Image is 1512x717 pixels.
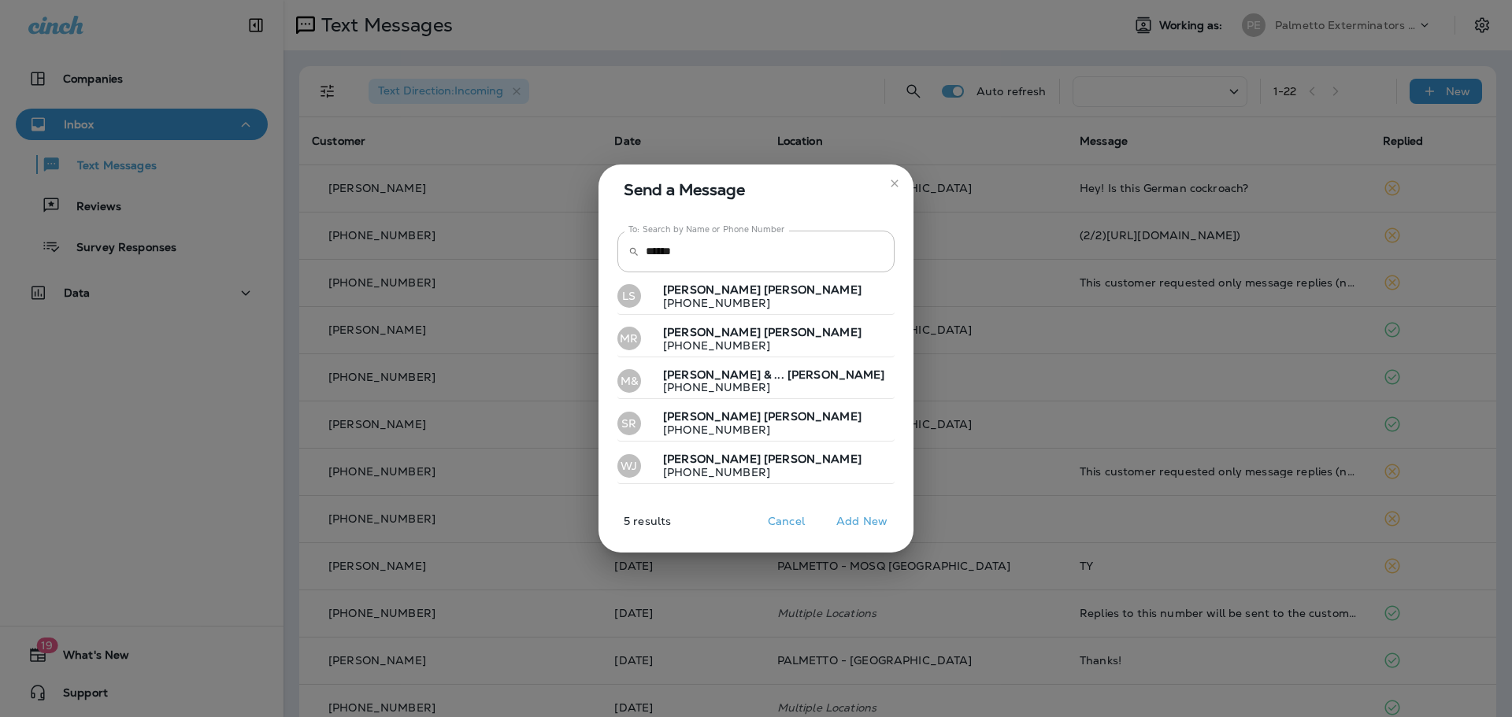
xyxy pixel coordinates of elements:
[617,454,641,478] div: WJ
[764,283,862,297] span: [PERSON_NAME]
[663,409,761,423] span: [PERSON_NAME]
[617,405,895,442] button: SR[PERSON_NAME] [PERSON_NAME][PHONE_NUMBER]
[617,321,895,357] button: MR[PERSON_NAME] [PERSON_NAME][PHONE_NUMBER]
[650,339,862,352] p: [PHONE_NUMBER]
[650,297,862,309] p: [PHONE_NUMBER]
[882,171,907,196] button: close
[828,509,895,534] button: Add New
[663,368,784,382] span: [PERSON_NAME] & ...
[650,423,862,436] p: [PHONE_NUMBER]
[617,412,641,435] div: SR
[624,177,895,202] span: Send a Message
[617,284,641,308] div: LS
[764,452,862,466] span: [PERSON_NAME]
[787,368,885,382] span: [PERSON_NAME]
[663,325,761,339] span: [PERSON_NAME]
[617,364,895,400] button: M&[PERSON_NAME] & ... [PERSON_NAME][PHONE_NUMBER]
[650,381,885,394] p: [PHONE_NUMBER]
[617,448,895,484] button: WJ[PERSON_NAME] [PERSON_NAME][PHONE_NUMBER]
[617,327,641,350] div: MR
[650,466,862,479] p: [PHONE_NUMBER]
[663,283,761,297] span: [PERSON_NAME]
[663,452,761,466] span: [PERSON_NAME]
[764,325,862,339] span: [PERSON_NAME]
[617,279,895,315] button: LS[PERSON_NAME] [PERSON_NAME][PHONE_NUMBER]
[764,409,862,423] span: [PERSON_NAME]
[757,509,816,534] button: Cancel
[617,369,641,393] div: M&
[592,515,671,540] p: 5 results
[628,224,785,235] label: To: Search by Name or Phone Number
